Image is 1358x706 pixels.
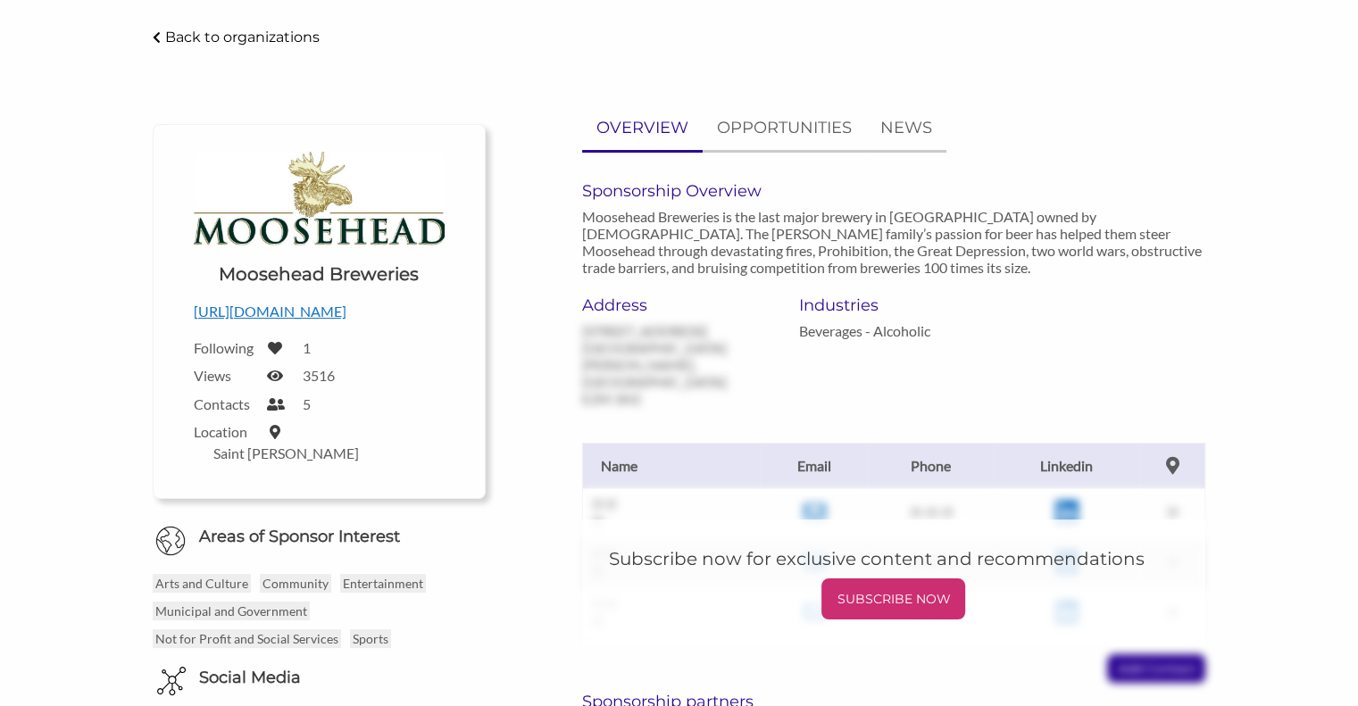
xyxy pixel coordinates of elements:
[139,526,499,548] h6: Areas of Sponsor Interest
[340,574,426,593] p: Entertainment
[303,395,311,412] label: 5
[303,339,311,356] label: 1
[609,546,1179,571] h5: Subscribe now for exclusive content and recommendations
[303,367,335,384] label: 3516
[582,208,1206,276] p: Moosehead Breweries is the last major brewery in [GEOGRAPHIC_DATA] owned by [DEMOGRAPHIC_DATA]. T...
[761,443,868,488] th: Email
[194,339,256,356] label: Following
[153,602,310,620] p: Municipal and Government
[213,444,359,461] label: Saint [PERSON_NAME]
[829,586,958,612] p: SUBSCRIBE NOW
[798,322,988,339] p: Beverages - Alcoholic
[868,443,994,488] th: Phone
[350,629,391,648] p: Sports
[194,367,256,384] label: Views
[582,295,772,315] h6: Address
[798,295,988,315] h6: Industries
[155,526,186,556] img: Globe Icon
[153,629,341,648] p: Not for Profit and Social Services
[199,667,301,689] h6: Social Media
[219,262,419,287] h1: Moosehead Breweries
[596,115,688,141] p: OVERVIEW
[157,667,186,695] img: Social Media Icon
[194,152,445,248] img: Logo
[194,395,256,412] label: Contacts
[582,443,761,488] th: Name
[153,574,251,593] p: Arts and Culture
[582,181,1206,201] h6: Sponsorship Overview
[609,578,1179,619] a: SUBSCRIBE NOW
[880,115,932,141] p: NEWS
[194,423,256,440] label: Location
[165,29,320,46] p: Back to organizations
[260,574,331,593] p: Community
[717,115,852,141] p: OPPORTUNITIES
[994,443,1140,488] th: Linkedin
[194,300,445,323] p: [URL][DOMAIN_NAME]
